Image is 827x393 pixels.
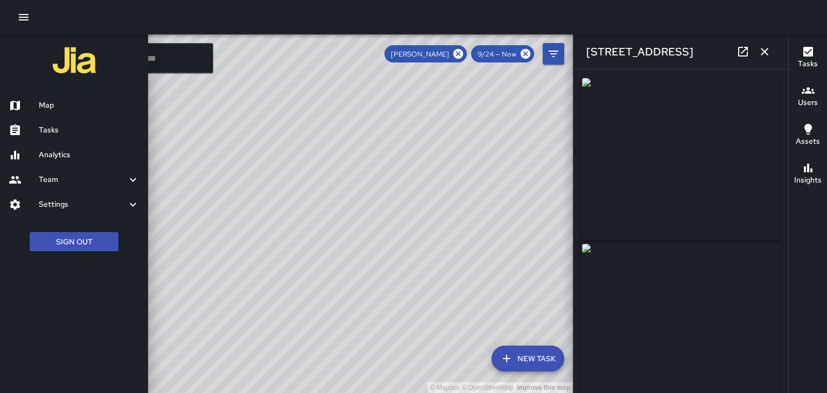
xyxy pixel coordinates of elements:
h6: Map [39,100,139,111]
button: New Task [492,346,564,371]
h6: Team [39,174,127,186]
h6: Settings [39,199,127,210]
h6: Insights [794,174,822,186]
h6: [STREET_ADDRESS] [586,43,693,60]
button: Sign Out [30,232,118,252]
h6: Tasks [39,124,139,136]
h6: Analytics [39,149,139,161]
h6: Assets [796,136,820,148]
img: jia-logo [53,39,96,82]
img: request_images%2F3b257e40-997d-11f0-8bdc-076f3871f125 [582,78,780,240]
h6: Tasks [798,58,818,70]
h6: Users [798,97,818,109]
